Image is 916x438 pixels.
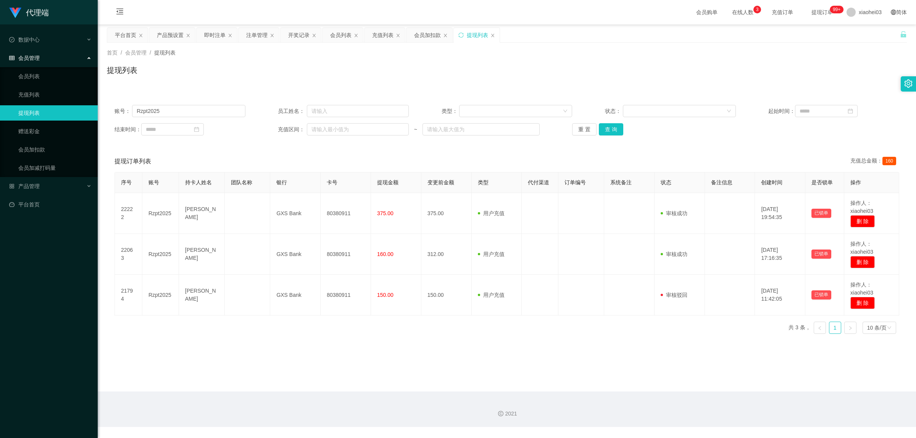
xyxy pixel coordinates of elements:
[829,322,841,334] li: 1
[727,109,731,114] i: 图标: down
[442,107,460,115] span: 类型：
[18,105,92,121] a: 提现列表
[850,256,875,268] button: 删 除
[185,179,212,185] span: 持卡人姓名
[330,28,352,42] div: 会员列表
[9,37,40,43] span: 数据中心
[661,292,687,298] span: 审核驳回
[882,157,896,165] span: 160
[26,0,49,25] h1: 代理端
[372,28,393,42] div: 充值列表
[811,209,831,218] button: 已锁单
[789,322,811,334] li: 共 3 条，
[830,6,843,13] sup: 1156
[850,179,861,185] span: 操作
[377,292,393,298] span: 150.00
[850,282,873,296] span: 操作人：xiaohei03
[850,297,875,309] button: 删 除
[564,179,586,185] span: 订单编号
[9,37,15,42] i: 图标: check-circle-o
[115,193,142,234] td: 22222
[768,107,795,115] span: 起始时间：
[270,234,321,275] td: GXS Bank
[478,251,505,257] span: 用户充值
[9,55,40,61] span: 会员管理
[139,33,143,38] i: 图标: close
[900,31,907,38] i: 图标: unlock
[755,234,805,275] td: [DATE] 17:16:35
[768,10,797,15] span: 充值订单
[377,251,393,257] span: 160.00
[18,142,92,157] a: 会员加扣款
[270,33,274,38] i: 图标: close
[270,193,321,234] td: GXS Bank
[478,292,505,298] span: 用户充值
[228,33,232,38] i: 图标: close
[421,234,472,275] td: 312.00
[132,105,245,117] input: 请输入
[850,200,873,214] span: 操作人：xiaohei03
[572,123,597,135] button: 重 置
[9,197,92,212] a: 图标: dashboard平台首页
[414,28,441,42] div: 会员加扣款
[270,275,321,316] td: GXS Bank
[142,234,179,275] td: Rzpt2025
[18,160,92,176] a: 会员加减打码量
[142,275,179,316] td: Rzpt2025
[850,215,875,227] button: 删 除
[610,179,632,185] span: 系统备注
[246,28,268,42] div: 注单管理
[904,79,913,88] i: 图标: setting
[755,193,805,234] td: [DATE] 19:54:35
[661,179,671,185] span: 状态
[811,179,833,185] span: 是否锁单
[148,179,159,185] span: 账号
[354,33,358,38] i: 图标: close
[755,275,805,316] td: [DATE] 11:42:05
[307,105,409,117] input: 请输入
[599,123,623,135] button: 查 询
[396,33,400,38] i: 图标: close
[490,33,495,38] i: 图标: close
[115,275,142,316] td: 21794
[179,193,225,234] td: [PERSON_NAME]
[9,9,49,15] a: 代理端
[9,8,21,18] img: logo.9652507e.png
[179,275,225,316] td: [PERSON_NAME]
[423,123,540,135] input: 请输入最大值为
[829,322,841,333] a: 1
[753,6,761,13] sup: 3
[478,210,505,216] span: 用户充值
[186,33,190,38] i: 图标: close
[443,33,448,38] i: 图标: close
[377,179,398,185] span: 提现金额
[321,234,371,275] td: 80380911
[478,179,489,185] span: 类型
[728,10,757,15] span: 在线人数
[458,32,464,38] i: 图标: sync
[811,250,831,259] button: 已锁单
[498,411,503,416] i: 图标: copyright
[661,251,687,257] span: 审核成功
[115,234,142,275] td: 22063
[150,50,151,56] span: /
[107,50,118,56] span: 首页
[867,322,887,333] div: 10 条/页
[204,28,226,42] div: 即时注单
[848,326,853,330] i: 图标: right
[421,193,472,234] td: 375.00
[661,210,687,216] span: 审核成功
[179,234,225,275] td: [PERSON_NAME]
[850,157,899,166] div: 充值总金额：
[848,108,853,114] i: 图标: calendar
[18,69,92,84] a: 会员列表
[605,107,623,115] span: 状态：
[9,55,15,61] i: 图标: table
[811,290,831,300] button: 已锁单
[121,179,132,185] span: 序号
[9,184,15,189] i: 图标: appstore-o
[850,241,873,255] span: 操作人：xiaohei03
[887,325,892,331] i: 图标: down
[711,179,732,185] span: 备注信息
[307,123,409,135] input: 请输入最小值为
